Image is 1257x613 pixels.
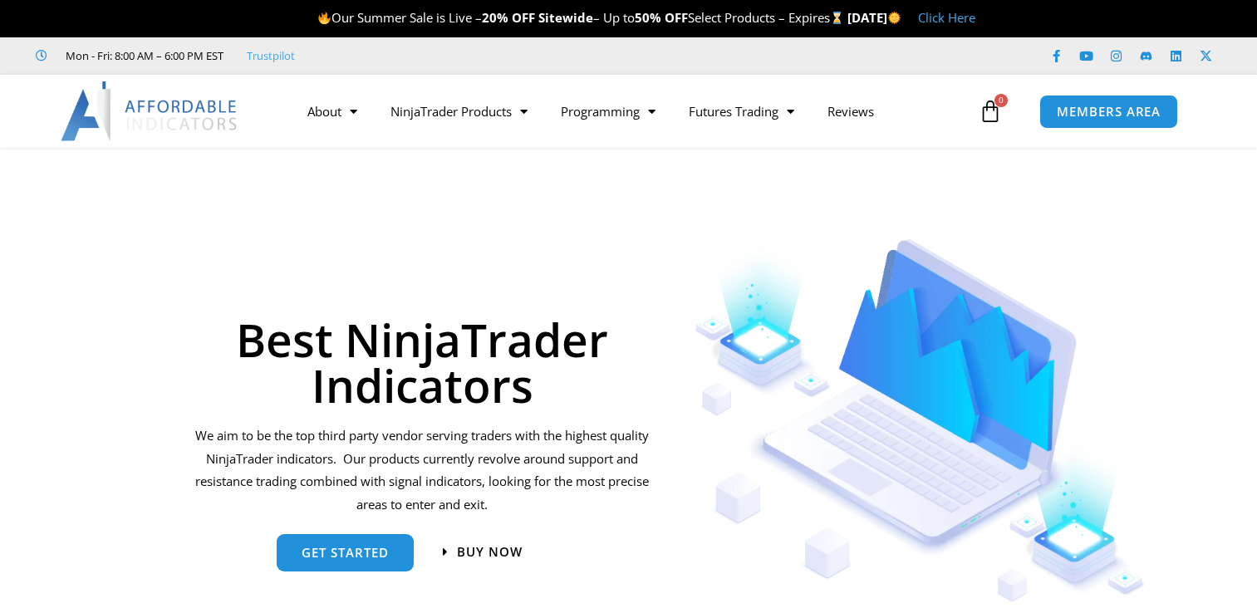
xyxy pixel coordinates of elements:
[1039,95,1178,129] a: MEMBERS AREA
[994,94,1008,107] span: 0
[291,92,374,130] a: About
[888,12,901,24] img: 🌞
[317,9,847,26] span: Our Summer Sale is Live – – Up to Select Products – Expires
[635,9,688,26] strong: 50% OFF
[193,424,652,517] p: We aim to be the top third party vendor serving traders with the highest quality NinjaTrader indi...
[1057,105,1161,118] span: MEMBERS AREA
[277,534,414,571] a: get started
[374,92,544,130] a: NinjaTrader Products
[695,239,1146,602] img: Indicators 1 | Affordable Indicators – NinjaTrader
[61,46,223,66] span: Mon - Fri: 8:00 AM – 6:00 PM EST
[318,12,331,24] img: 🔥
[847,9,901,26] strong: [DATE]
[61,81,239,141] img: LogoAI | Affordable Indicators – NinjaTrader
[811,92,891,130] a: Reviews
[302,547,389,559] span: get started
[247,46,295,66] a: Trustpilot
[457,546,523,558] span: Buy now
[672,92,811,130] a: Futures Trading
[538,9,593,26] strong: Sitewide
[482,9,535,26] strong: 20% OFF
[443,546,523,558] a: Buy now
[291,92,975,130] nav: Menu
[831,12,843,24] img: ⌛
[918,9,975,26] a: Click Here
[544,92,672,130] a: Programming
[954,87,1027,135] a: 0
[193,316,652,408] h1: Best NinjaTrader Indicators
